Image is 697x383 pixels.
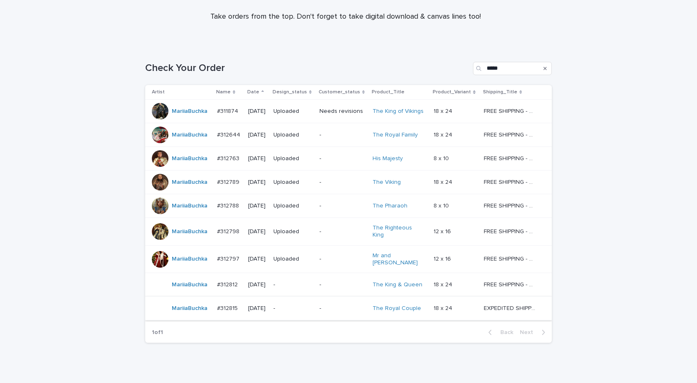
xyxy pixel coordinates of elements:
p: 18 x 24 [434,303,454,312]
a: The Viking [373,179,401,186]
p: #311874 [217,106,240,115]
p: [DATE] [248,305,267,312]
p: #312788 [217,201,241,210]
p: - [319,305,366,312]
tr: MariiaBuchka #312644#312644 [DATE]Uploaded-The Royal Family 18 x 2418 x 24 FREE SHIPPING - previe... [145,123,552,147]
input: Search [473,62,552,75]
p: [DATE] [248,108,267,115]
a: The King & Queen [373,281,422,288]
p: FREE SHIPPING - preview in 1-2 business days, after your approval delivery will take 5-10 b.d. [484,130,537,139]
a: The Royal Couple [373,305,421,312]
p: - [273,281,313,288]
button: Back [482,329,517,336]
a: The Royal Family [373,132,418,139]
p: [DATE] [248,132,267,139]
p: FREE SHIPPING - preview in 1-2 business days, after your approval delivery will take 5-10 b.d. [484,154,537,162]
p: 18 x 24 [434,177,454,186]
a: The Pharaoh [373,202,407,210]
p: - [319,132,366,139]
a: The Righteous King [373,224,424,239]
p: FREE SHIPPING - preview in 1-2 business days, after your approval delivery will take 5-10 b.d. [484,177,537,186]
p: Uploaded [273,228,313,235]
p: Uploaded [273,132,313,139]
p: [DATE] [248,281,267,288]
p: - [319,155,366,162]
p: #312798 [217,227,241,235]
p: 18 x 24 [434,130,454,139]
p: - [319,179,366,186]
p: EXPEDITED SHIPPING - preview in 1 business day; delivery up to 5 business days after your approval. [484,303,537,312]
a: His Majesty [373,155,403,162]
p: - [319,228,366,235]
tr: MariiaBuchka #312763#312763 [DATE]Uploaded-His Majesty 8 x 108 x 10 FREE SHIPPING - preview in 1-... [145,147,552,171]
p: Customer_status [319,88,360,97]
tr: MariiaBuchka #311874#311874 [DATE]UploadedNeeds revisionsThe King of Vikings 18 x 2418 x 24 FREE ... [145,100,552,123]
p: #312797 [217,254,241,263]
span: Next [520,329,538,335]
p: 12 x 16 [434,227,453,235]
a: MariiaBuchka [172,228,207,235]
p: 12 x 16 [434,254,453,263]
a: MariiaBuchka [172,108,207,115]
p: - [273,305,313,312]
p: [DATE] [248,256,267,263]
p: Uploaded [273,179,313,186]
h1: Check Your Order [145,62,470,74]
p: FREE SHIPPING - preview in 1-2 business days, after your approval delivery will take 5-10 b.d. [484,280,537,288]
p: [DATE] [248,202,267,210]
p: Design_status [273,88,307,97]
p: Shipping_Title [483,88,517,97]
p: #312763 [217,154,241,162]
p: [DATE] [248,228,267,235]
a: MariiaBuchka [172,305,207,312]
tr: MariiaBuchka #312788#312788 [DATE]Uploaded-The Pharaoh 8 x 108 x 10 FREE SHIPPING - preview in 1-... [145,194,552,218]
p: - [319,281,366,288]
p: FREE SHIPPING - preview in 1-2 business days, after your approval delivery will take 5-10 b.d. [484,201,537,210]
span: Back [495,329,513,335]
p: 1 of 1 [145,322,170,343]
tr: MariiaBuchka #312812#312812 [DATE]--The King & Queen 18 x 2418 x 24 FREE SHIPPING - preview in 1-... [145,273,552,297]
p: - [319,202,366,210]
p: 8 x 10 [434,201,451,210]
a: MariiaBuchka [172,281,207,288]
p: Date [247,88,259,97]
p: Take orders from the top. Don't forget to take digital download & canvas lines too! [180,12,512,22]
tr: MariiaBuchka #312798#312798 [DATE]Uploaded-The Righteous King 12 x 1612 x 16 FREE SHIPPING - prev... [145,218,552,246]
tr: MariiaBuchka #312789#312789 [DATE]Uploaded-The Viking 18 x 2418 x 24 FREE SHIPPING - preview in 1... [145,171,552,194]
p: FREE SHIPPING - preview in 1-2 business days, after your approval delivery will take 5-10 b.d. [484,106,537,115]
p: Uploaded [273,108,313,115]
button: Next [517,329,552,336]
p: Name [216,88,231,97]
a: MariiaBuchka [172,132,207,139]
p: Uploaded [273,256,313,263]
p: [DATE] [248,179,267,186]
tr: MariiaBuchka #312815#312815 [DATE]--The Royal Couple 18 x 2418 x 24 EXPEDITED SHIPPING - preview ... [145,297,552,320]
a: Mr and [PERSON_NAME] [373,252,424,266]
p: #312812 [217,280,239,288]
p: Product_Variant [433,88,471,97]
p: #312644 [217,130,242,139]
p: Product_Title [372,88,405,97]
p: FREE SHIPPING - preview in 1-2 business days, after your approval delivery will take 5-10 b.d. [484,254,537,263]
tr: MariiaBuchka #312797#312797 [DATE]Uploaded-Mr and [PERSON_NAME] 12 x 1612 x 16 FREE SHIPPING - pr... [145,245,552,273]
a: MariiaBuchka [172,179,207,186]
a: The King of Vikings [373,108,424,115]
p: - [319,256,366,263]
p: Artist [152,88,165,97]
a: MariiaBuchka [172,155,207,162]
p: 18 x 24 [434,280,454,288]
p: 8 x 10 [434,154,451,162]
p: #312789 [217,177,241,186]
p: #312815 [217,303,239,312]
p: [DATE] [248,155,267,162]
p: Uploaded [273,155,313,162]
a: MariiaBuchka [172,202,207,210]
p: 18 x 24 [434,106,454,115]
a: MariiaBuchka [172,256,207,263]
p: Uploaded [273,202,313,210]
p: FREE SHIPPING - preview in 1-2 business days, after your approval delivery will take 5-10 b.d. [484,227,537,235]
p: Needs revisions [319,108,366,115]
